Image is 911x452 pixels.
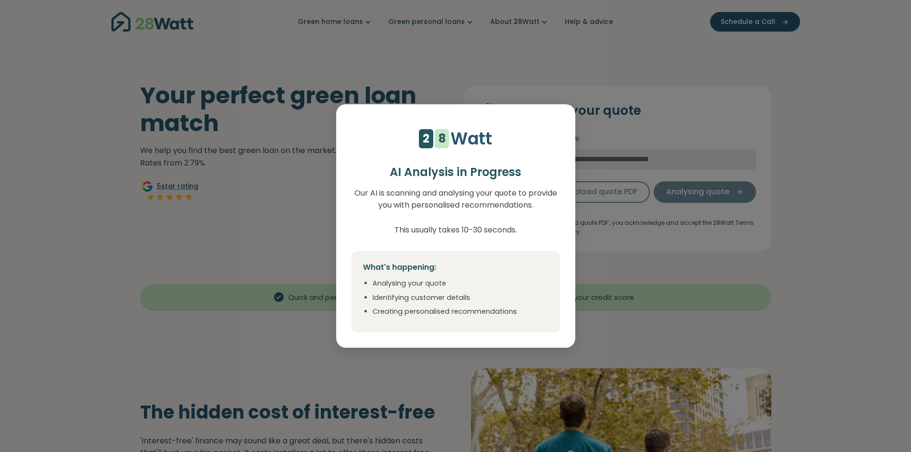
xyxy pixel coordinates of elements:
[351,187,560,236] p: Our AI is scanning and analysing your quote to provide you with personalised recommendations. Thi...
[439,126,445,145] div: 7
[373,307,549,317] li: Creating personalised recommendations
[373,278,549,289] li: Analysing your quote
[423,110,429,130] div: 9
[351,165,560,179] h2: AI Analysis in Progress
[373,293,549,303] li: Identifying customer details
[424,130,428,149] div: 1
[363,263,549,273] h4: What's happening:
[450,125,492,152] p: Watt
[439,145,446,164] div: 8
